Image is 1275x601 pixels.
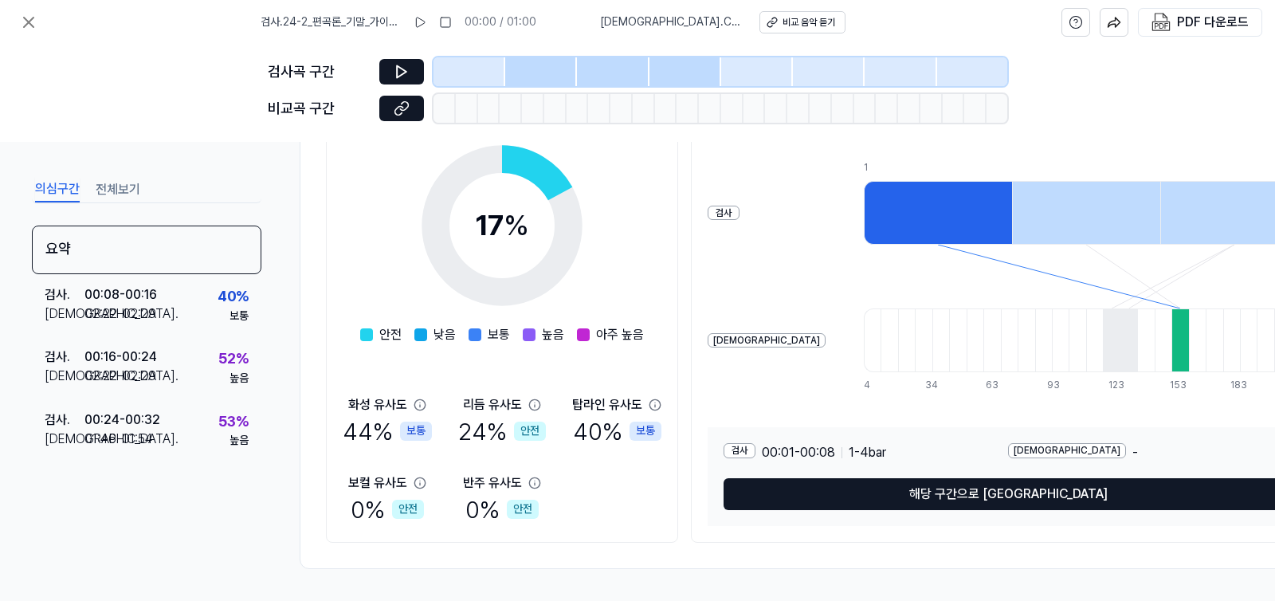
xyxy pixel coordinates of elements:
span: 낮음 [433,325,456,344]
div: 보컬 유사도 [348,473,407,493]
div: 00:08 - 00:16 [84,285,157,304]
div: 보통 [400,422,432,441]
div: 검사 [708,206,739,221]
div: 183 [1230,379,1247,392]
div: 123 [1108,379,1125,392]
div: 안전 [514,422,546,441]
div: 높음 [229,371,249,387]
div: 보통 [229,308,249,324]
div: 00:24 - 00:32 [84,410,160,430]
div: 검사 [724,443,755,458]
div: 52 % [218,348,249,371]
span: 아주 높음 [596,325,644,344]
div: 01:46 - 01:54 [84,430,153,449]
div: PDF 다운로드 [1177,12,1249,33]
div: 안전 [507,500,539,519]
span: 안전 [379,325,402,344]
div: [DEMOGRAPHIC_DATA] [1008,443,1126,458]
div: 153 [1170,379,1187,392]
div: 0 % [465,493,539,526]
span: 검사 . 24-2_편곡론_기말_가이드_산토끼 록버전 (1) [261,14,401,30]
div: 02:22 - 02:29 [84,304,156,324]
div: 4 [864,379,881,392]
div: 비교곡 구간 [268,97,370,120]
span: [DEMOGRAPHIC_DATA] . Clarke & Bell ([PERSON_NAME] Edit) [600,14,740,30]
div: 검사 . [45,285,84,304]
img: share [1107,15,1121,29]
div: 00:16 - 00:24 [84,348,157,367]
div: 40 % [218,285,249,308]
img: PDF Download [1151,13,1171,32]
span: 보통 [488,325,510,344]
div: 보통 [630,422,661,441]
div: 17 [475,204,529,247]
span: % [504,208,529,242]
div: 높음 [229,433,249,449]
span: 1 - 4 bar [849,443,886,462]
button: 비교 음악 듣기 [759,11,845,33]
span: 높음 [542,325,564,344]
div: 1 [864,161,1012,175]
div: 44 % [343,414,432,448]
svg: help [1069,14,1083,30]
button: 의심구간 [35,177,80,202]
div: 검사 . [45,410,84,430]
div: 02:22 - 02:29 [84,367,156,386]
button: PDF 다운로드 [1148,9,1252,36]
div: [DEMOGRAPHIC_DATA] . [45,367,84,386]
div: 검사 . [45,348,84,367]
div: 93 [1047,379,1064,392]
div: 화성 유사도 [348,395,407,414]
div: 안전 [392,500,424,519]
div: 63 [986,379,1002,392]
div: 리듬 유사도 [463,395,522,414]
div: [DEMOGRAPHIC_DATA] . [45,304,84,324]
button: 전체보기 [96,177,140,202]
div: 34 [925,379,942,392]
div: 24 % [458,414,546,448]
div: 검사곡 구간 [268,61,370,84]
div: 반주 유사도 [463,473,522,493]
div: 40 % [573,414,661,448]
button: help [1061,8,1090,37]
div: 00:00 / 01:00 [465,14,536,30]
div: [DEMOGRAPHIC_DATA] . [45,430,84,449]
span: 00:01 - 00:08 [762,443,835,462]
div: 53 % [218,410,249,434]
div: [DEMOGRAPHIC_DATA] [708,333,826,348]
div: 탑라인 유사도 [572,395,642,414]
div: 요약 [32,226,261,274]
div: 비교 음악 듣기 [783,16,835,29]
div: 0 % [351,493,424,526]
